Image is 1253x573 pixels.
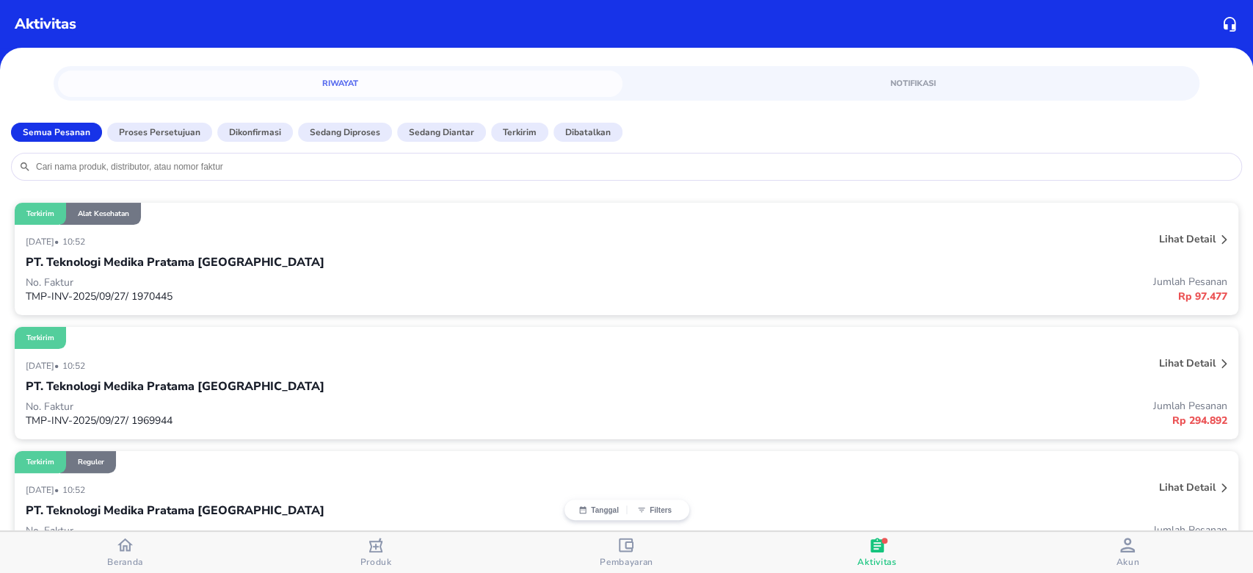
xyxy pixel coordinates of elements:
p: No. Faktur [26,400,627,414]
span: Pembayaran [600,556,653,568]
span: Riwayat [67,76,613,90]
a: Riwayat [58,71,622,97]
p: 10:52 [62,484,89,496]
button: Semua Pesanan [11,123,102,142]
p: Alat Kesehatan [78,209,129,219]
p: Aktivitas [15,13,76,35]
p: No. Faktur [26,275,627,289]
p: Rp 294.892 [627,413,1228,428]
p: Jumlah Pesanan [627,399,1228,413]
p: Jumlah Pesanan [627,523,1228,537]
p: TMP-INV-2025/09/27/ 1970445 [26,289,627,303]
p: 10:52 [62,236,89,248]
p: Lihat detail [1159,356,1216,370]
button: Akun [1003,532,1253,573]
p: Sedang diantar [409,126,474,139]
p: [DATE] • [26,360,62,372]
p: Jumlah Pesanan [627,275,1228,289]
p: Proses Persetujuan [119,126,200,139]
p: Lihat detail [1159,480,1216,494]
div: simple tabs [54,66,1199,97]
p: Reguler [78,457,104,467]
p: [DATE] • [26,484,62,496]
p: No. Faktur [26,524,627,538]
span: Beranda [107,556,143,568]
p: PT. Teknologi Medika Pratama [GEOGRAPHIC_DATA] [26,253,324,271]
p: Terkirim [503,126,537,139]
p: Dibatalkan [565,126,611,139]
p: Terkirim [26,333,54,343]
p: PT. Teknologi Medika Pratama [GEOGRAPHIC_DATA] [26,378,324,395]
a: Notifikasi [631,71,1195,97]
p: TMP-INV-2025/09/27/ 1969944 [26,414,627,428]
button: Sedang diantar [397,123,486,142]
p: Lihat detail [1159,232,1216,246]
span: Notifikasi [640,76,1186,90]
button: Tanggal [572,505,627,514]
p: 10:52 [62,360,89,372]
p: [DATE] • [26,236,62,248]
button: Dikonfirmasi [217,123,293,142]
input: Cari nama produk, distributor, atau nomor faktur [34,161,1234,173]
button: Dibatalkan [553,123,622,142]
span: Akun [1116,556,1139,568]
button: Pembayaran [501,532,752,573]
button: Terkirim [491,123,548,142]
button: Filters [627,505,682,514]
button: Produk [250,532,501,573]
p: Terkirim [26,457,54,467]
p: Dikonfirmasi [229,126,281,139]
p: Sedang diproses [310,126,380,139]
button: Sedang diproses [298,123,392,142]
span: Produk [360,556,392,568]
span: Aktivitas [857,556,896,568]
p: Rp 97.477 [627,289,1228,304]
p: Semua Pesanan [23,126,90,139]
p: Terkirim [26,209,54,219]
button: Proses Persetujuan [107,123,212,142]
button: Aktivitas [752,532,1002,573]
